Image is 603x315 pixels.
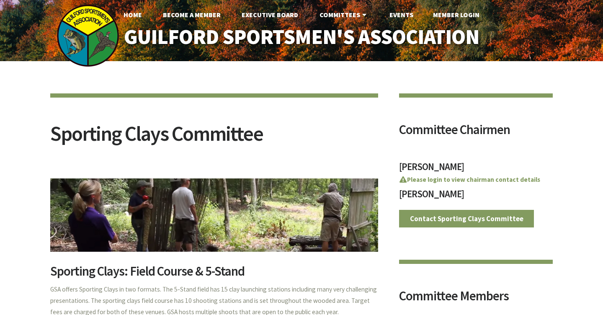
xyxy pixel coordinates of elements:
[235,6,305,23] a: Executive Board
[313,6,375,23] a: Committees
[426,6,486,23] a: Member Login
[383,6,420,23] a: Events
[399,176,540,183] a: Please login to view chairman contact details
[399,123,553,142] h2: Committee Chairmen
[106,19,497,55] a: Guilford Sportsmen's Association
[50,123,378,155] h2: Sporting Clays Committee
[399,162,553,176] h3: [PERSON_NAME]
[57,4,119,67] img: logo_sm.png
[399,289,553,309] h2: Committee Members
[399,210,534,227] a: Contact Sporting Clays Committee
[50,265,378,284] h2: Sporting Clays: Field Course & 5-Stand
[117,6,149,23] a: Home
[156,6,227,23] a: Become A Member
[399,189,553,204] h3: [PERSON_NAME]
